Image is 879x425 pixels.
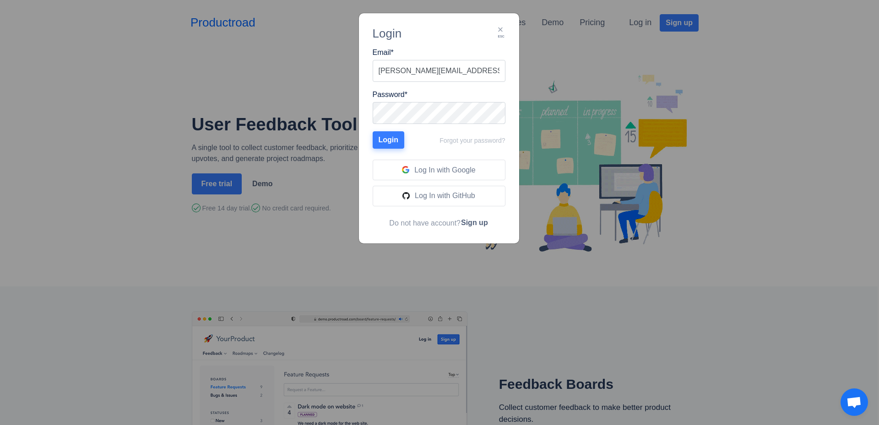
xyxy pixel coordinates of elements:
label: Password [373,89,407,100]
div: Login [373,25,505,43]
div: esc [498,34,505,39]
span: Log In with Google [414,166,475,174]
button: Sign up [461,217,488,229]
a: Forgot your password? [439,131,505,148]
div: Do not have account? [373,218,505,230]
a: Otvorený chat [841,388,868,416]
a: Log In with GitHub [373,188,505,196]
a: Log In with Google [373,163,505,171]
input: Email [373,60,505,82]
div: × [498,22,504,37]
label: Email [373,47,394,58]
img: google_64.png [402,166,409,173]
button: Login [373,131,405,149]
span: Log In with GitHub [415,192,475,199]
img: github_64.png [402,192,410,199]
